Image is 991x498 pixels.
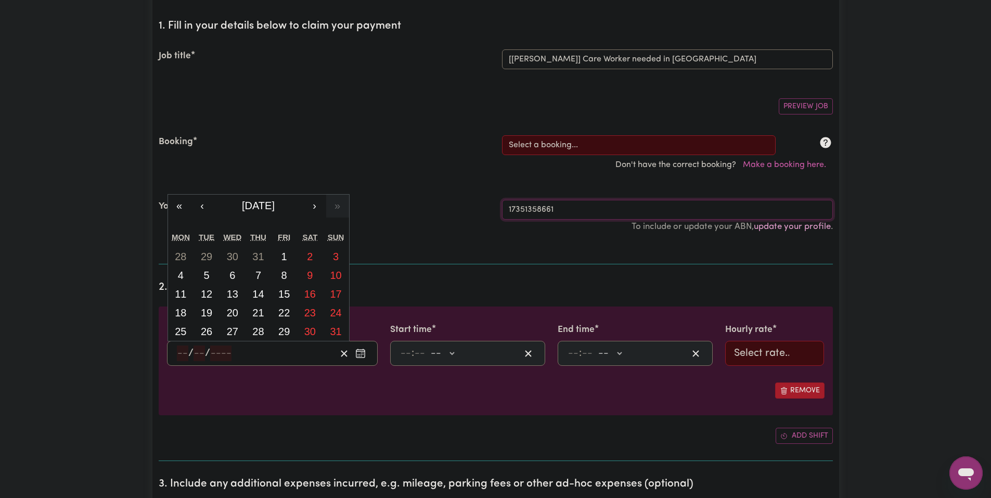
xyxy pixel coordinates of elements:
abbr: August 26, 2025 [201,326,212,337]
span: / [205,348,210,359]
button: August 13, 2025 [220,285,246,303]
button: August 20, 2025 [220,303,246,322]
abbr: August 19, 2025 [201,307,212,318]
button: August 2, 2025 [297,247,323,266]
abbr: Wednesday [223,233,241,241]
span: / [188,348,194,359]
button: August 26, 2025 [194,322,220,341]
button: August 29, 2025 [271,322,297,341]
abbr: August 15, 2025 [278,288,290,300]
button: August 6, 2025 [220,266,246,285]
button: Enter the date of care work [352,346,369,361]
button: August 27, 2025 [220,322,246,341]
button: ‹ [191,195,214,218]
button: August 22, 2025 [271,303,297,322]
abbr: July 30, 2025 [227,251,238,262]
input: -- [414,346,426,361]
abbr: August 16, 2025 [304,288,316,300]
button: « [168,195,191,218]
input: -- [582,346,593,361]
abbr: August 4, 2025 [178,270,184,281]
small: To include or update your ABN, . [632,222,833,231]
h2: 2. Enter the details of your shift(s) [159,281,833,294]
abbr: August 28, 2025 [252,326,264,337]
label: Job title [159,49,191,63]
abbr: August 24, 2025 [330,307,341,318]
button: August 11, 2025 [168,285,194,303]
abbr: Tuesday [199,233,214,241]
button: August 8, 2025 [271,266,297,285]
button: Preview Job [779,98,833,114]
abbr: August 27, 2025 [227,326,238,337]
button: July 31, 2025 [246,247,272,266]
abbr: Friday [278,233,290,241]
button: August 7, 2025 [246,266,272,285]
iframe: Button to launch messaging window [949,456,983,490]
abbr: August 2, 2025 [307,251,313,262]
abbr: August 6, 2025 [229,270,235,281]
button: August 5, 2025 [194,266,220,285]
button: August 16, 2025 [297,285,323,303]
button: August 31, 2025 [323,322,349,341]
button: August 9, 2025 [297,266,323,285]
button: › [303,195,326,218]
abbr: August 18, 2025 [175,307,186,318]
abbr: August 12, 2025 [201,288,212,300]
span: : [411,348,414,359]
button: August 10, 2025 [323,266,349,285]
button: Clear date [336,346,352,361]
abbr: July 29, 2025 [201,251,212,262]
button: » [326,195,349,218]
abbr: August 5, 2025 [203,270,209,281]
button: Add another shift [776,428,833,444]
button: August 18, 2025 [168,303,194,322]
abbr: August 21, 2025 [252,307,264,318]
span: : [579,348,582,359]
abbr: August 1, 2025 [281,251,287,262]
button: August 30, 2025 [297,322,323,341]
input: -- [177,346,188,361]
abbr: August 8, 2025 [281,270,287,281]
button: August 28, 2025 [246,322,272,341]
label: Booking [159,135,193,149]
abbr: August 25, 2025 [175,326,186,337]
a: update your profile [754,222,831,231]
input: -- [194,346,205,361]
button: August 23, 2025 [297,303,323,322]
abbr: July 31, 2025 [252,251,264,262]
abbr: Monday [172,233,190,241]
abbr: August 30, 2025 [304,326,316,337]
abbr: August 20, 2025 [227,307,238,318]
label: End time [558,323,595,337]
button: Make a booking here. [736,155,833,175]
label: Your ABN [159,200,198,213]
span: [DATE] [242,200,275,211]
h2: 3. Include any additional expenses incurred, e.g. mileage, parking fees or other ad-hoc expenses ... [159,478,833,491]
button: July 30, 2025 [220,247,246,266]
button: August 4, 2025 [168,266,194,285]
input: ---- [210,346,231,361]
abbr: August 11, 2025 [175,288,186,300]
abbr: August 3, 2025 [333,251,339,262]
button: Remove this shift [775,382,825,399]
abbr: August 22, 2025 [278,307,290,318]
abbr: August 7, 2025 [255,270,261,281]
abbr: August 29, 2025 [278,326,290,337]
abbr: Thursday [250,233,266,241]
button: July 28, 2025 [168,247,194,266]
label: Date of care work [167,323,242,337]
abbr: Saturday [302,233,317,241]
abbr: August 9, 2025 [307,270,313,281]
button: August 15, 2025 [271,285,297,303]
abbr: August 14, 2025 [252,288,264,300]
abbr: July 28, 2025 [175,251,186,262]
button: July 29, 2025 [194,247,220,266]
input: -- [568,346,579,361]
h2: 1. Fill in your details below to claim your payment [159,20,833,33]
input: -- [400,346,411,361]
abbr: August 17, 2025 [330,288,341,300]
abbr: August 13, 2025 [227,288,238,300]
button: August 17, 2025 [323,285,349,303]
label: Start time [390,323,432,337]
abbr: August 31, 2025 [330,326,341,337]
